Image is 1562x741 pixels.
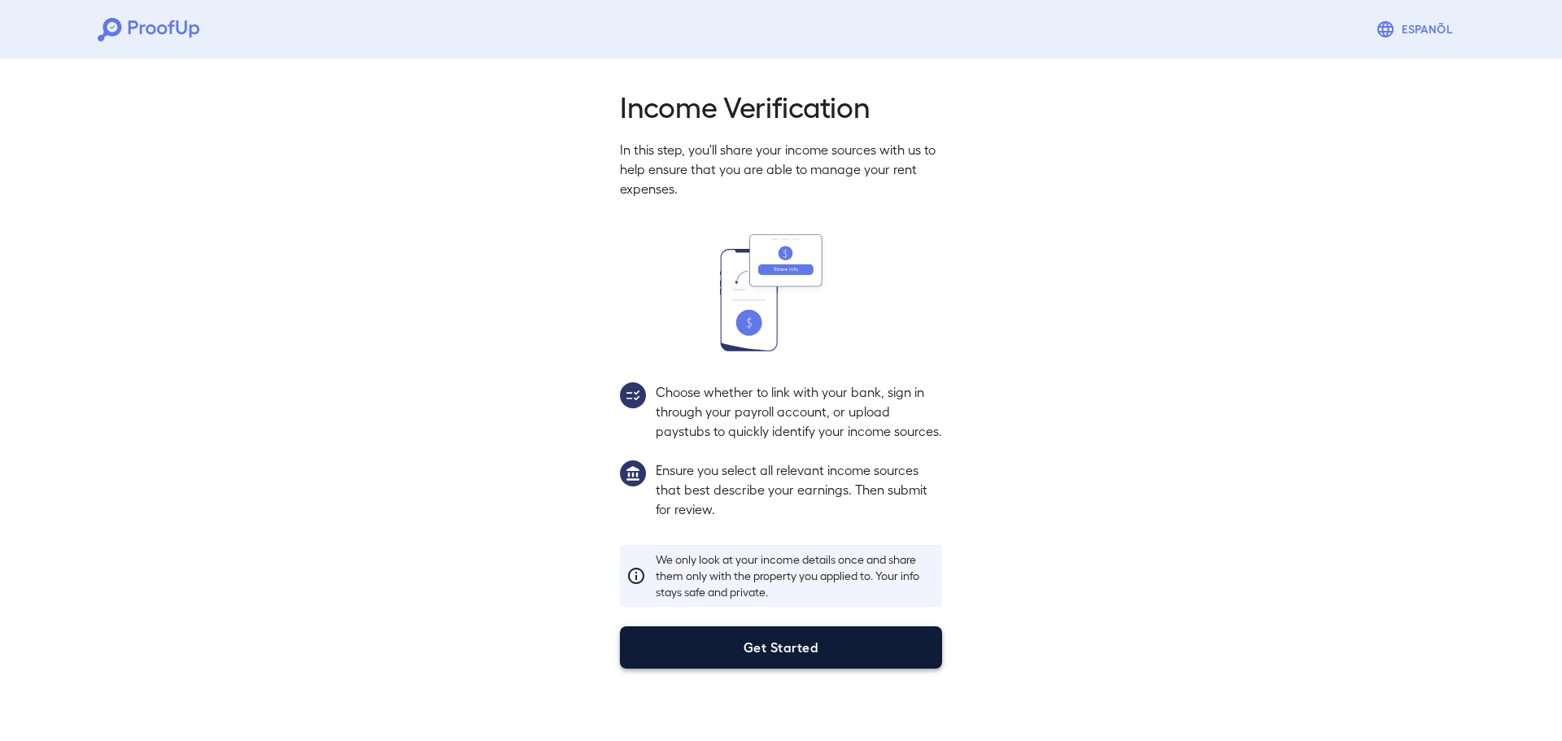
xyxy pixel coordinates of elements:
[620,460,646,486] img: group1.svg
[620,140,942,198] p: In this step, you'll share your income sources with us to help ensure that you are able to manage...
[720,234,842,351] img: transfer_money.svg
[656,460,942,519] p: Ensure you select all relevant income sources that best describe your earnings. Then submit for r...
[620,88,942,124] h2: Income Verification
[656,551,936,600] p: We only look at your income details once and share them only with the property you applied to. Yo...
[656,382,942,441] p: Choose whether to link with your bank, sign in through your payroll account, or upload paystubs t...
[1369,13,1464,46] button: Espanõl
[620,626,942,669] button: Get Started
[620,382,646,408] img: group2.svg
